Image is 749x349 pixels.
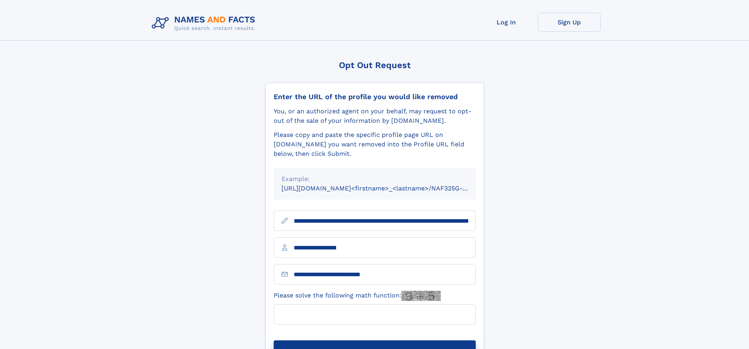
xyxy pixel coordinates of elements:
div: Example: [282,174,468,184]
small: [URL][DOMAIN_NAME]<firstname>_<lastname>/NAF325G-xxxxxxxx [282,185,491,192]
div: Please copy and paste the specific profile page URL on [DOMAIN_NAME] you want removed into the Pr... [274,130,476,159]
div: You, or an authorized agent on your behalf, may request to opt-out of the sale of your informatio... [274,107,476,126]
img: Logo Names and Facts [149,13,262,34]
label: Please solve the following math function: [274,291,441,301]
div: Enter the URL of the profile you would like removed [274,92,476,101]
a: Log In [475,13,538,32]
a: Sign Up [538,13,601,32]
div: Opt Out Request [265,60,484,70]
